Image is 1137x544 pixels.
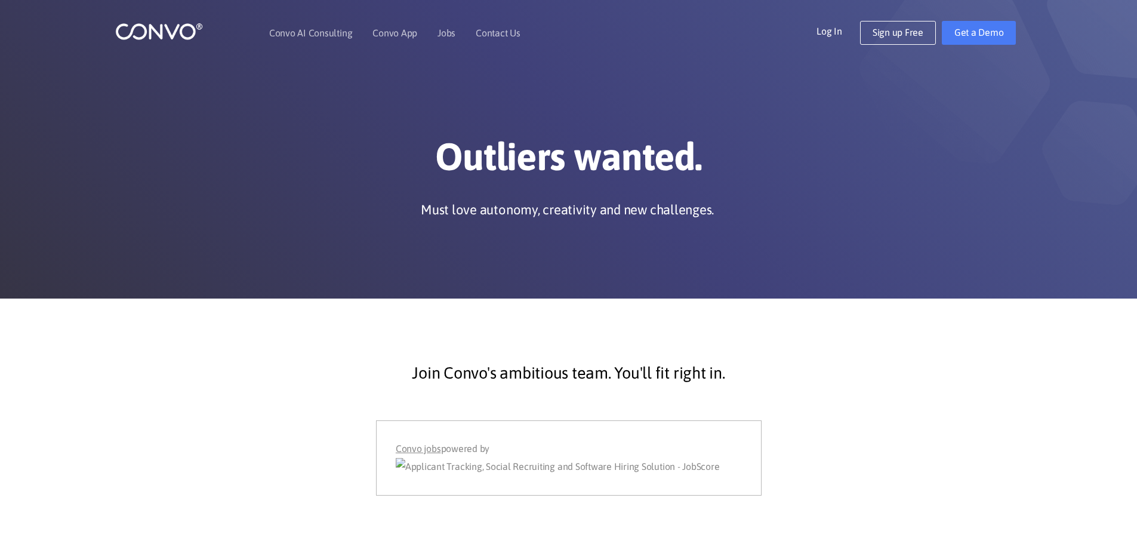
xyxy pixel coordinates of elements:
[372,28,417,38] a: Convo App
[860,21,936,45] a: Sign up Free
[396,440,741,476] div: powered by
[421,201,714,219] p: Must love autonomy, creativity and new challenges.
[269,28,352,38] a: Convo AI Consulting
[437,28,455,38] a: Jobs
[942,21,1016,45] a: Get a Demo
[115,22,203,41] img: logo_1.png
[476,28,520,38] a: Contact Us
[246,358,891,388] p: Join Convo's ambitious team. You'll fit right in.
[396,440,441,458] a: Convo jobs
[816,21,860,40] a: Log In
[396,458,720,476] img: Applicant Tracking, Social Recruiting and Software Hiring Solution - JobScore
[238,134,900,189] h1: Outliers wanted.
